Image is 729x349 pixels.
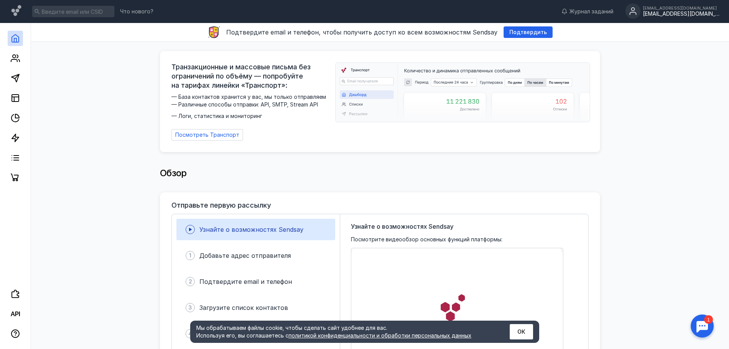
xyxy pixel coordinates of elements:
a: Посмотреть Транспорт [171,129,243,141]
div: [EMAIL_ADDRESS][DOMAIN_NAME] [643,11,719,17]
button: ОК [510,324,533,339]
button: Подтвердить [504,26,553,38]
span: Подтвердить [509,29,547,36]
span: 4 [188,330,192,338]
span: 3 [188,304,192,311]
span: Обзор [160,167,187,179]
span: Узнайте о возможностях Sendsay [351,222,453,231]
span: 2 [189,278,192,285]
h3: Отправьте первую рассылку [171,202,271,209]
span: Журнал заданий [569,8,613,15]
span: — База контактов хранится у вас, мы только отправляем — Различные способы отправки: API, SMTP, St... [171,93,331,120]
span: Добавьте адрес отправителя [199,252,291,259]
div: [EMAIL_ADDRESS][DOMAIN_NAME] [643,6,719,10]
span: Узнайте о возможностях Sendsay [199,226,303,233]
span: Загрузите список контактов [199,304,288,311]
span: Подтвердите email и телефон, чтобы получить доступ ко всем возможностям Sendsay [226,28,497,36]
span: Транзакционные и массовые письма без ограничений по объёму — попробуйте на тарифах линейки «Транс... [171,62,331,90]
a: Журнал заданий [558,8,617,15]
div: Мы обрабатываем файлы cookie, чтобы сделать сайт удобнее для вас. Используя его, вы соглашаетесь c [196,324,491,339]
span: Посмотрите видеообзор основных функций платформы: [351,236,502,243]
input: Введите email или CSID [32,6,114,17]
a: Что нового? [116,9,157,14]
a: политикой конфиденциальности и обработки персональных данных [289,332,471,339]
span: 1 [189,252,191,259]
img: dashboard-transport-banner [336,63,590,122]
span: Подтвердите email и телефон [199,278,292,285]
span: Что нового? [120,9,153,14]
div: 1 [17,5,26,13]
span: Посмотреть Транспорт [175,132,239,138]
